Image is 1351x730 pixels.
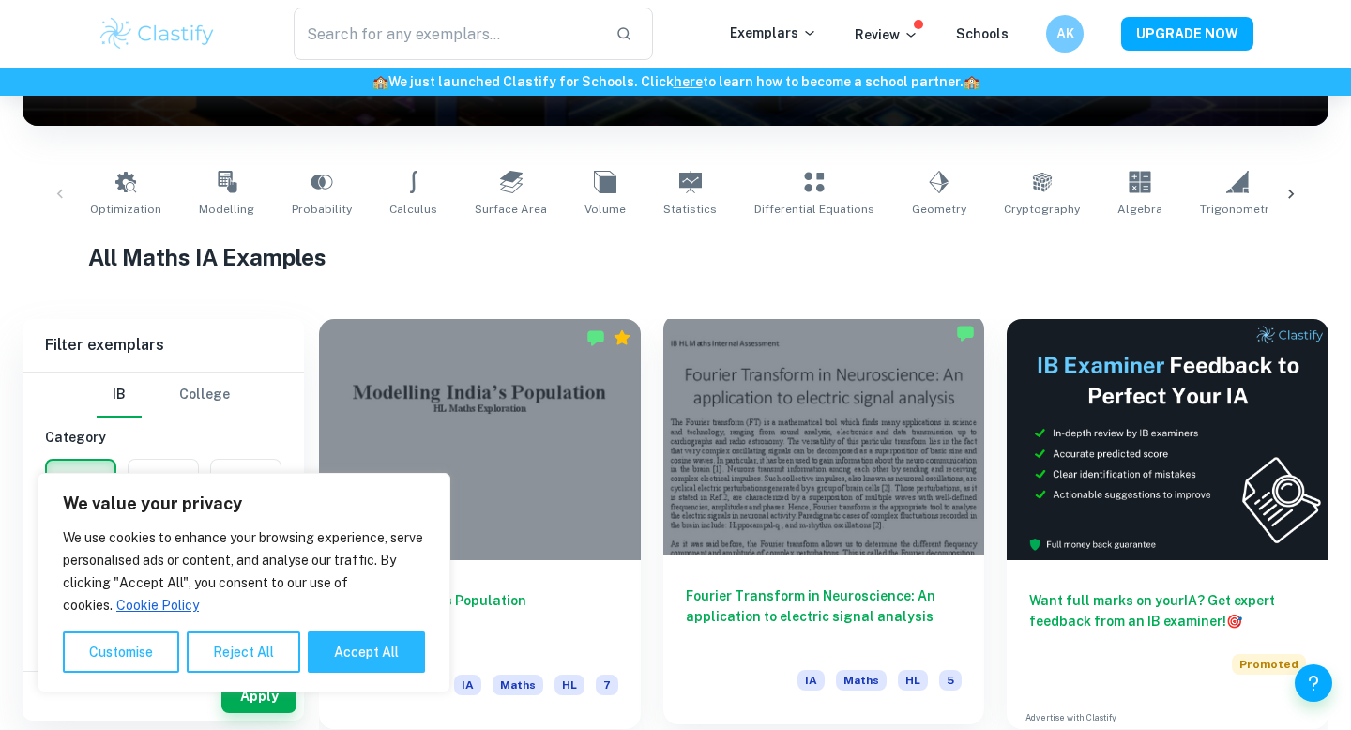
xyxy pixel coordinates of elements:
h1: All Maths IA Examples [88,240,1264,274]
div: Filter type choice [97,373,230,418]
a: here [674,74,703,89]
span: Trigonometry [1200,201,1275,218]
span: Optimization [90,201,161,218]
span: HL [898,670,928,691]
a: Modelling India’s PopulationIAMathsHL7 [319,319,641,729]
button: Apply [221,679,296,713]
button: Reject All [187,631,300,673]
a: Schools [956,26,1009,41]
button: EE [129,460,198,505]
div: We value your privacy [38,473,450,692]
h6: Category [45,427,281,448]
span: Calculus [389,201,437,218]
h6: Filter exemplars [23,319,304,372]
span: Algebra [1117,201,1162,218]
div: Premium [613,328,631,347]
span: Cryptography [1004,201,1080,218]
img: Thumbnail [1007,319,1328,560]
h6: Want full marks on your IA ? Get expert feedback from an IB examiner! [1029,590,1306,631]
img: Clastify logo [98,15,217,53]
span: 🏫 [964,74,979,89]
a: Fourier Transform in Neuroscience: An application to electric signal analysisIAMathsHL5 [663,319,985,729]
span: Maths [836,670,887,691]
h6: We just launched Clastify for Schools. Click to learn how to become a school partner. [4,71,1347,92]
p: We use cookies to enhance your browsing experience, serve personalised ads or content, and analys... [63,526,425,616]
p: Review [855,24,918,45]
button: Customise [63,631,179,673]
span: Volume [584,201,626,218]
span: 7 [596,675,618,695]
input: Search for any exemplars... [294,8,600,60]
h6: Modelling India’s Population [342,590,618,652]
p: Exemplars [730,23,817,43]
p: We value your privacy [63,493,425,515]
a: Cookie Policy [115,597,200,614]
button: Accept All [308,631,425,673]
button: TOK [211,460,281,505]
span: Geometry [912,201,966,218]
span: Promoted [1232,654,1306,675]
h6: AK [1055,23,1076,44]
span: Surface Area [475,201,547,218]
button: IB [97,373,142,418]
span: IA [454,675,481,695]
button: IA [47,461,114,506]
span: 🎯 [1226,614,1242,629]
h6: Fourier Transform in Neuroscience: An application to electric signal analysis [686,586,963,647]
span: Probability [292,201,352,218]
a: Want full marks on yourIA? Get expert feedback from an IB examiner!PromotedAdvertise with Clastify [1007,319,1328,729]
img: Marked [586,328,605,347]
span: Differential Equations [754,201,874,218]
button: Help and Feedback [1295,664,1332,702]
button: UPGRADE NOW [1121,17,1253,51]
img: Marked [956,324,975,342]
span: 5 [939,670,962,691]
button: College [179,373,230,418]
button: AK [1046,15,1084,53]
span: Modelling [199,201,254,218]
span: HL [554,675,584,695]
a: Advertise with Clastify [1025,711,1116,724]
span: IA [797,670,825,691]
span: 🏫 [372,74,388,89]
span: Statistics [663,201,717,218]
span: Maths [493,675,543,695]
